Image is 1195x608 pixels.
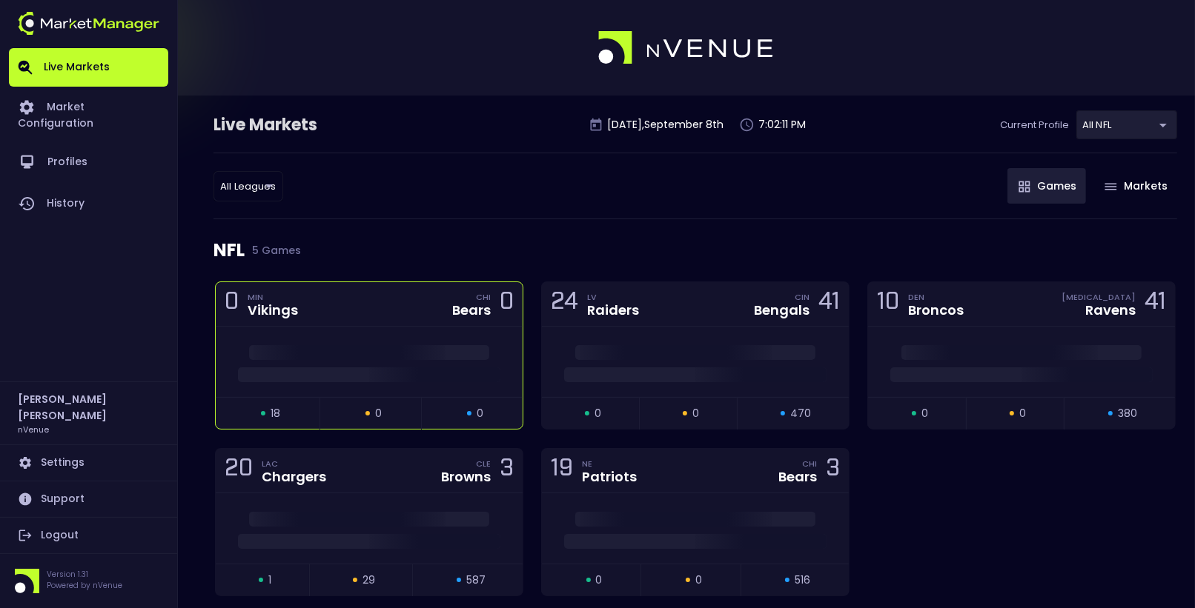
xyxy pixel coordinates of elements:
[466,572,486,588] span: 587
[587,304,639,317] div: Raiders
[1085,304,1136,317] div: Ravens
[500,457,514,484] div: 3
[1019,181,1030,193] img: gameIcon
[248,291,298,303] div: MIN
[18,391,159,424] h2: [PERSON_NAME] [PERSON_NAME]
[1000,118,1069,133] p: Current Profile
[268,572,271,588] span: 1
[262,458,326,470] div: LAC
[921,406,928,421] span: 0
[9,445,168,481] a: Settings
[9,48,168,87] a: Live Markets
[441,470,491,484] div: Browns
[18,12,159,35] img: logo
[9,87,168,141] a: Market Configuration
[9,518,168,553] a: Logout
[225,290,239,318] div: 0
[18,424,49,435] h3: nVenue
[245,244,301,256] span: 5 Games
[9,183,168,224] a: History
[1093,168,1177,204] button: Markets
[213,171,283,201] div: All NFL
[1019,406,1026,421] span: 0
[375,406,382,421] span: 0
[476,458,491,470] div: CLE
[262,470,326,484] div: Chargers
[1007,168,1086,204] button: Games
[213,219,1177,281] div: NFL
[551,290,578,318] div: 24
[587,291,639,303] div: LV
[795,572,810,588] span: 516
[9,481,168,517] a: Support
[551,457,573,484] div: 19
[452,304,491,317] div: Bears
[271,406,280,421] span: 18
[598,31,775,65] img: logo
[1076,110,1177,139] div: All NFL
[9,141,168,183] a: Profiles
[595,406,601,421] span: 0
[754,304,810,317] div: Bengals
[1105,183,1117,190] img: gameIcon
[477,406,483,421] span: 0
[818,290,840,318] div: 41
[500,290,514,318] div: 0
[225,457,253,484] div: 20
[248,304,298,317] div: Vikings
[608,117,724,133] p: [DATE] , September 8 th
[582,470,637,484] div: Patriots
[695,572,702,588] span: 0
[908,291,964,303] div: DEN
[778,470,817,484] div: Bears
[795,291,810,303] div: CIN
[1118,406,1137,421] span: 380
[1062,291,1136,303] div: [MEDICAL_DATA]
[826,457,840,484] div: 3
[363,572,375,588] span: 29
[47,569,122,580] p: Version 1.31
[596,572,603,588] span: 0
[476,291,491,303] div: CHI
[9,569,168,593] div: Version 1.31Powered by nVenue
[759,117,807,133] p: 7:02:11 PM
[213,113,394,137] div: Live Markets
[802,458,817,470] div: CHI
[877,290,899,318] div: 10
[47,580,122,591] p: Powered by nVenue
[908,304,964,317] div: Broncos
[582,458,637,470] div: NE
[1145,290,1166,318] div: 41
[790,406,811,421] span: 470
[692,406,699,421] span: 0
